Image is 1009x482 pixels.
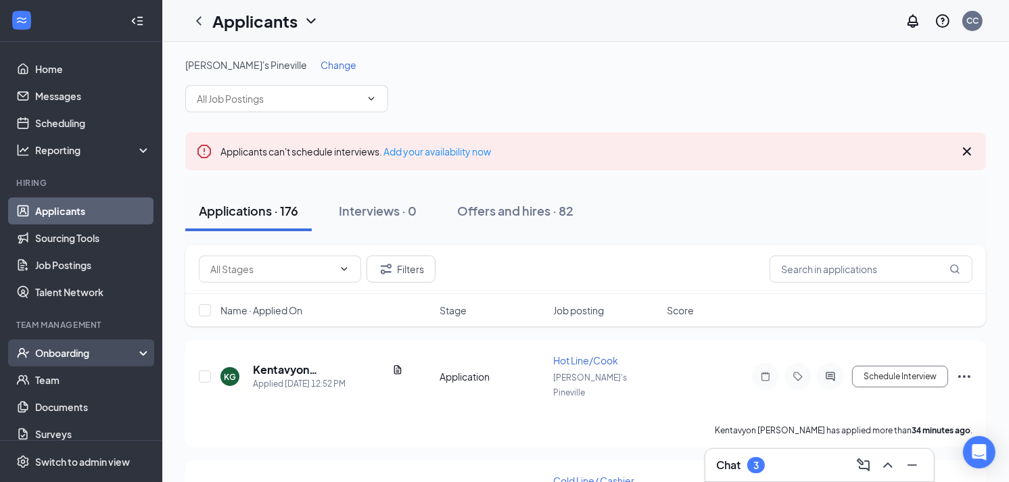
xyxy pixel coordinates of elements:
[16,346,30,360] svg: UserCheck
[753,460,759,471] div: 3
[935,13,951,29] svg: QuestionInfo
[35,55,151,82] a: Home
[220,304,302,317] span: Name · Applied On
[790,371,806,382] svg: Tag
[210,262,333,276] input: All Stages
[35,420,151,448] a: Surveys
[853,454,874,476] button: ComposeMessage
[770,256,972,283] input: Search in applications
[901,454,923,476] button: Minimize
[35,279,151,306] a: Talent Network
[457,202,573,219] div: Offers and hires · 82
[949,264,960,274] svg: MagnifyingGlass
[321,59,356,71] span: Change
[253,362,387,377] h5: Kentavyon [PERSON_NAME]
[880,457,896,473] svg: ChevronUp
[35,393,151,420] a: Documents
[383,145,491,158] a: Add your availability now
[366,93,377,104] svg: ChevronDown
[912,425,970,435] b: 34 minutes ago
[224,371,236,383] div: KG
[966,15,979,26] div: CC
[852,366,948,387] button: Schedule Interview
[220,145,491,158] span: Applicants can't schedule interviews.
[35,143,151,157] div: Reporting
[196,143,212,160] svg: Error
[367,256,436,283] button: Filter Filters
[35,197,151,224] a: Applicants
[35,110,151,137] a: Scheduling
[440,370,545,383] div: Application
[303,13,319,29] svg: ChevronDown
[16,143,30,157] svg: Analysis
[212,9,298,32] h1: Applicants
[131,14,144,28] svg: Collapse
[553,304,604,317] span: Job posting
[959,143,975,160] svg: Cross
[716,458,741,473] h3: Chat
[253,377,403,391] div: Applied [DATE] 12:52 PM
[378,261,394,277] svg: Filter
[339,264,350,274] svg: ChevronDown
[16,177,148,189] div: Hiring
[392,364,403,375] svg: Document
[35,455,130,468] div: Switch to admin view
[35,366,151,393] a: Team
[199,202,298,219] div: Applications · 176
[35,251,151,279] a: Job Postings
[440,304,467,317] span: Stage
[715,425,972,436] p: Kentavyon [PERSON_NAME] has applied more than .
[35,346,139,360] div: Onboarding
[191,13,207,29] svg: ChevronLeft
[16,455,30,468] svg: Settings
[35,82,151,110] a: Messages
[822,371,839,382] svg: ActiveChat
[16,319,148,331] div: Team Management
[855,457,872,473] svg: ComposeMessage
[877,454,899,476] button: ChevronUp
[339,202,417,219] div: Interviews · 0
[667,304,694,317] span: Score
[904,457,920,473] svg: Minimize
[35,224,151,251] a: Sourcing Tools
[553,372,627,397] span: [PERSON_NAME]'s Pineville
[757,371,774,382] svg: Note
[963,436,995,468] div: Open Intercom Messenger
[197,91,360,106] input: All Job Postings
[553,354,618,366] span: Hot Line/Cook
[956,368,972,385] svg: Ellipses
[185,59,307,71] span: [PERSON_NAME]'s Pineville
[905,13,921,29] svg: Notifications
[15,14,28,27] svg: WorkstreamLogo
